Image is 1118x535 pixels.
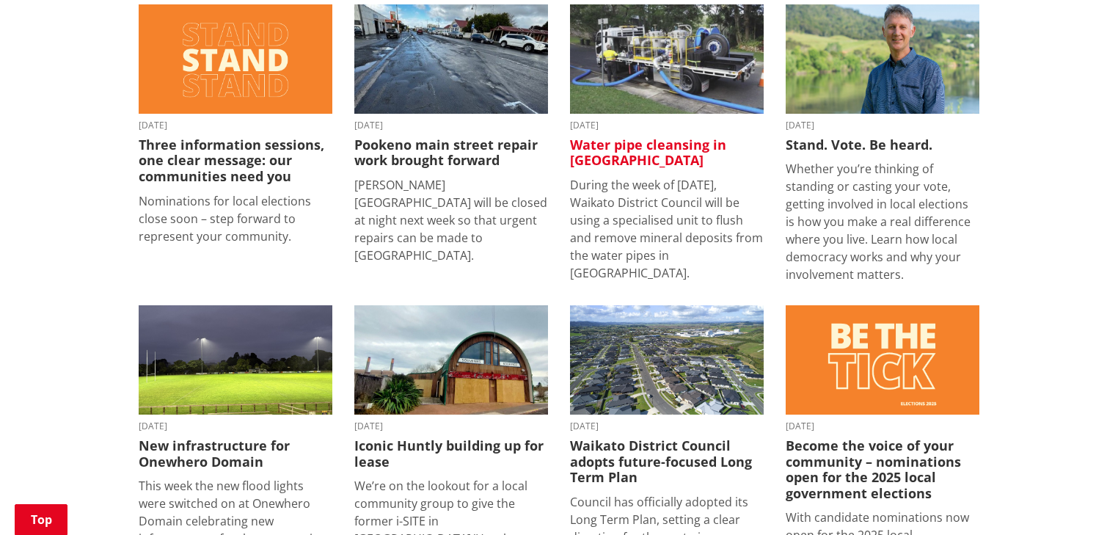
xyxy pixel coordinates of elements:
h3: Iconic Huntly building up for lease [354,438,548,470]
h3: Three information sessions, one clear message: our communities need you [139,137,332,185]
time: [DATE] [139,121,332,130]
h3: Water pipe cleansing in [GEOGRAPHIC_DATA] [570,137,764,169]
h3: Pookeno main street repair work brought forward [354,137,548,169]
img: Pookeno growth [570,305,764,415]
time: [DATE] [786,422,979,431]
iframe: Messenger Launcher [1051,473,1103,526]
p: Nominations for local elections close soon – step forward to represent your community. [139,192,332,245]
img: Onewhero Lights [139,305,332,415]
time: [DATE] [570,121,764,130]
h3: Stand. Vote. Be heard. [786,137,979,153]
p: During the week of [DATE], Waikato District Council will be using a specialised unit to flush and... [570,176,764,282]
p: [PERSON_NAME][GEOGRAPHIC_DATA] will be closed at night next week so that urgent repairs can be ma... [354,176,548,264]
time: [DATE] [786,121,979,130]
h3: Waikato District Council adopts future-focused Long Term Plan [570,438,764,486]
img: pokeno main st july 2025 [354,4,548,114]
time: [DATE] [139,422,332,431]
a: Pookeno main street July 2025 [DATE] Pookeno main street repair work brought forward [PERSON_NAME... [354,4,548,264]
a: Top [15,504,67,535]
a: A man stands smiling in a blue checkered shirt against a lush green landscape with a river and hi... [786,4,979,283]
img: Huntly i-SITE [354,305,548,415]
a: [DATE] Three information sessions, one clear message: our communities need you Nominations for lo... [139,4,332,244]
time: [DATE] [570,422,764,431]
h3: New infrastructure for Onewhero Domain [139,438,332,470]
img: Elections 2025 [786,305,979,415]
a: [DATE] Water pipe cleansing in [GEOGRAPHIC_DATA] During the week of [DATE], Waikato District Coun... [570,4,764,282]
p: Whether you’re thinking of standing or casting your vote, getting involved in local elections is ... [786,160,979,283]
time: [DATE] [354,121,548,130]
img: Stand [139,4,332,114]
img: Tony Whittaker (2) [786,4,979,114]
time: [DATE] [354,422,548,431]
img: NO-DES unit [570,4,764,114]
h3: Become the voice of your community – nominations open for the 2025 local government elections [786,438,979,501]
